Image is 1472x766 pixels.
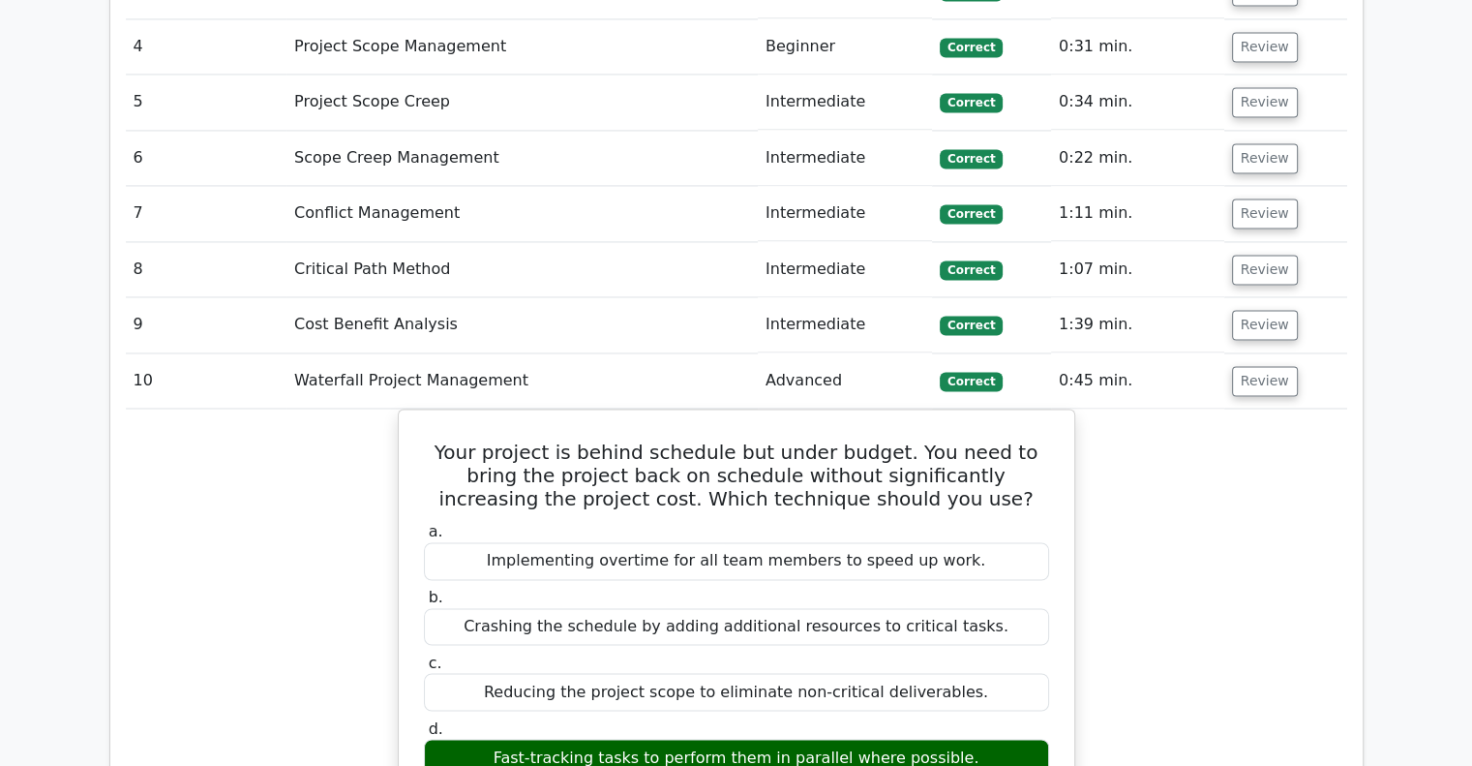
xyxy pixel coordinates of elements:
[758,186,932,241] td: Intermediate
[1051,19,1224,75] td: 0:31 min.
[758,131,932,186] td: Intermediate
[1051,75,1224,130] td: 0:34 min.
[429,653,442,671] span: c.
[1232,32,1298,62] button: Review
[223,122,238,138] img: tab_keywords_by_traffic_grey.svg
[1232,199,1298,229] button: Review
[940,260,1003,280] span: Correct
[940,204,1003,224] span: Correct
[429,522,443,540] span: a.
[422,441,1051,510] h5: Your project is behind schedule but under budget. You need to bring the project back on schedule ...
[429,719,443,737] span: d.
[940,316,1003,335] span: Correct
[758,19,932,75] td: Beginner
[31,31,46,46] img: logo_orange.svg
[940,372,1003,391] span: Correct
[940,149,1003,169] span: Correct
[1232,366,1298,396] button: Review
[758,242,932,297] td: Intermediate
[286,131,758,186] td: Scope Creep Management
[126,297,287,352] td: 9
[429,588,443,606] span: b.
[126,242,287,297] td: 8
[940,93,1003,112] span: Correct
[758,75,932,130] td: Intermediate
[286,297,758,352] td: Cost Benefit Analysis
[286,186,758,241] td: Conflict Management
[1232,255,1298,285] button: Review
[50,50,219,66] div: Domaine: [DOMAIN_NAME]
[126,353,287,409] td: 10
[80,122,96,138] img: tab_domain_overview_orange.svg
[424,673,1049,711] div: Reducing the project scope to eliminate non-critical deliverables.
[102,124,149,137] div: Domaine
[126,186,287,241] td: 7
[1051,297,1224,352] td: 1:39 min.
[424,542,1049,580] div: Implementing overtime for all team members to speed up work.
[286,353,758,409] td: Waterfall Project Management
[1051,131,1224,186] td: 0:22 min.
[126,75,287,130] td: 5
[758,297,932,352] td: Intermediate
[1232,87,1298,117] button: Review
[286,19,758,75] td: Project Scope Management
[126,131,287,186] td: 6
[1232,143,1298,173] button: Review
[424,608,1049,646] div: Crashing the schedule by adding additional resources to critical tasks.
[244,124,292,137] div: Mots-clés
[1232,310,1298,340] button: Review
[286,75,758,130] td: Project Scope Creep
[286,242,758,297] td: Critical Path Method
[1051,186,1224,241] td: 1:11 min.
[1051,353,1224,409] td: 0:45 min.
[940,38,1003,57] span: Correct
[126,19,287,75] td: 4
[1051,242,1224,297] td: 1:07 min.
[758,353,932,409] td: Advanced
[31,50,46,66] img: website_grey.svg
[54,31,95,46] div: v 4.0.25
